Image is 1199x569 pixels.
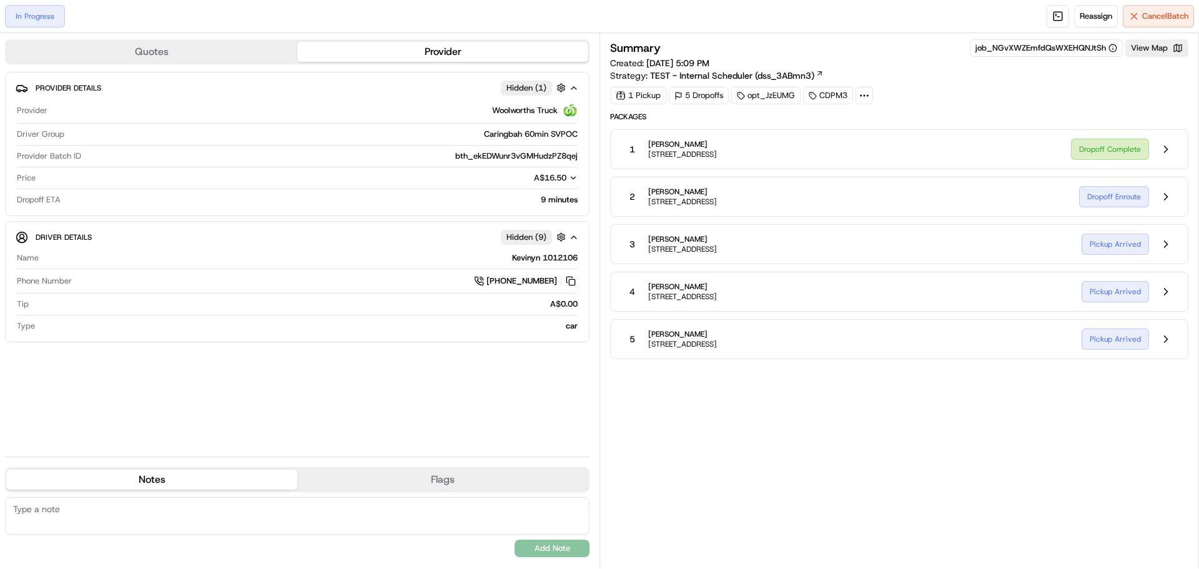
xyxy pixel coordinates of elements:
span: 4 [629,285,635,298]
div: 9 minutes [66,194,578,205]
button: Hidden (1) [501,80,569,96]
div: We're available if you need us! [42,132,158,142]
span: Provider [17,105,47,116]
button: CancelBatch [1123,5,1194,27]
span: Driver Details [36,232,92,242]
span: Reassign [1080,11,1112,22]
span: [STREET_ADDRESS] [648,149,717,159]
button: A$16.50 [468,172,578,184]
a: [PHONE_NUMBER] [474,274,578,288]
p: Welcome 👋 [12,50,227,70]
div: A$0.00 [34,299,578,310]
button: job_NGvXWZEmfdQsWXEHQNJtSh [975,42,1117,54]
img: Nash [12,12,37,37]
a: 📗Knowledge Base [7,176,101,199]
button: Hidden (9) [501,229,569,245]
span: Cancel Batch [1142,11,1188,22]
span: A$16.50 [534,172,566,183]
div: Kevinyn 1012106 [44,252,578,264]
span: Type [17,320,35,332]
button: Start new chat [212,123,227,138]
div: car [40,320,578,332]
span: [STREET_ADDRESS] [648,339,717,349]
span: Dropoff ETA [17,194,61,205]
span: Provider Batch ID [17,151,81,162]
img: ww.png [563,103,578,118]
a: 💻API Documentation [101,176,205,199]
button: Notes [6,470,297,490]
span: Hidden ( 1 ) [506,82,546,94]
span: API Documentation [118,181,200,194]
h3: Summary [610,42,661,54]
img: 1736555255976-a54dd68f-1ca7-489b-9aae-adbdc363a1c4 [12,119,35,142]
button: Provider DetailsHidden (1) [16,77,579,98]
span: Pylon [124,212,151,221]
span: Woolworths Truck [492,105,558,116]
div: opt_JzEUMG [731,87,801,104]
span: [PERSON_NAME] [648,282,717,292]
button: Provider [297,42,588,62]
span: Created: [610,57,709,69]
button: Driver DetailsHidden (9) [16,227,579,247]
span: [STREET_ADDRESS] [648,292,717,302]
div: 1 Pickup [610,87,666,104]
span: bth_ekEDWunr3vGMHudzPZ8qej [455,151,578,162]
span: TEST - Internal Scheduler (dss_3ABmn3) [650,69,814,82]
span: Driver Group [17,129,64,140]
a: Powered byPylon [88,211,151,221]
span: Packages [610,112,1188,122]
span: [PERSON_NAME] [648,234,717,244]
span: [DATE] 5:09 PM [646,57,709,69]
span: Knowledge Base [25,181,96,194]
input: Clear [32,81,206,94]
div: 📗 [12,182,22,192]
button: Reassign [1074,5,1118,27]
a: TEST - Internal Scheduler (dss_3ABmn3) [650,69,824,82]
button: Quotes [6,42,297,62]
div: Strategy: [610,69,824,82]
div: 💻 [106,182,116,192]
div: 5 Dropoffs [669,87,729,104]
span: Price [17,172,36,184]
span: [PERSON_NAME] [648,329,717,339]
span: [STREET_ADDRESS] [648,197,717,207]
span: Name [17,252,39,264]
span: Phone Number [17,275,72,287]
span: [STREET_ADDRESS] [648,244,717,254]
button: View Map [1125,39,1188,57]
div: CDPM3 [803,87,853,104]
button: Flags [297,470,588,490]
span: Tip [17,299,29,310]
span: [PERSON_NAME] [648,187,717,197]
span: [PERSON_NAME] [648,139,717,149]
span: 1 [629,143,635,156]
span: Hidden ( 9 ) [506,232,546,243]
span: 3 [629,238,635,250]
span: [PHONE_NUMBER] [486,275,557,287]
span: 2 [629,190,635,203]
span: 5 [629,333,635,345]
span: Caringbah 60min SVPOC [484,129,578,140]
div: Start new chat [42,119,205,132]
span: Provider Details [36,83,101,93]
